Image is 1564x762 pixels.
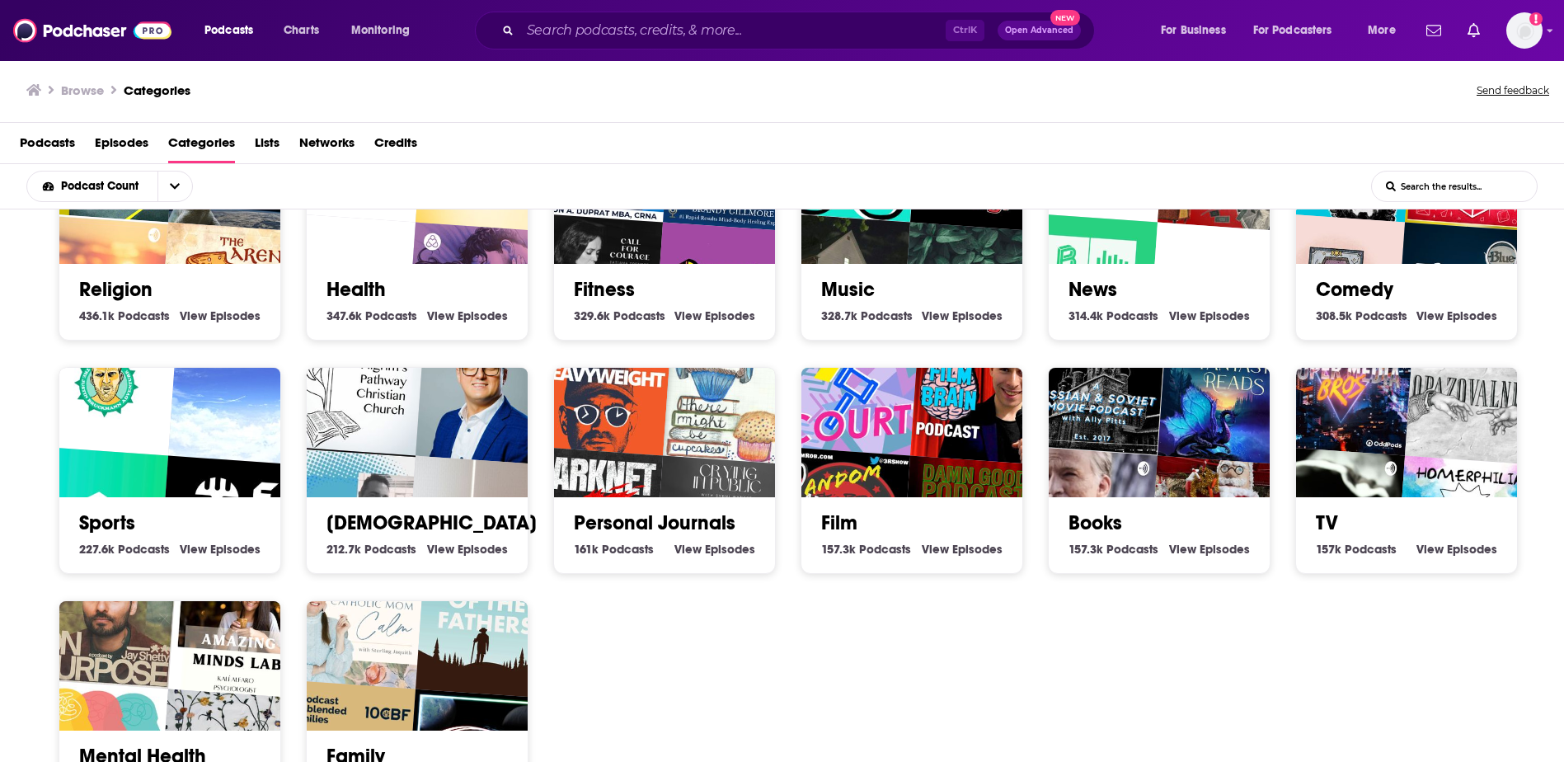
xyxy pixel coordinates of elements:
[124,82,190,98] h1: Categories
[326,510,537,535] a: [DEMOGRAPHIC_DATA]
[859,542,911,557] span: Podcasts
[531,314,673,456] img: Heavyweight
[1420,16,1448,45] a: Show notifications dropdown
[1506,12,1543,49] span: Logged in as LBPublicity2
[574,308,665,323] a: 329.6k Fitness Podcasts
[1461,16,1487,45] a: Show notifications dropdown
[1316,510,1338,535] a: TV
[204,19,253,42] span: Podcasts
[674,542,702,557] span: View
[168,557,310,698] div: Amazing Minds Lab
[427,308,454,323] span: View
[36,548,178,689] img: On Purpose with Jay Shetty
[1316,277,1393,302] a: Comedy
[1416,308,1497,323] a: View Comedy Episodes
[374,129,417,163] span: Credits
[574,542,599,557] span: 161k
[193,17,275,44] button: open menu
[1506,12,1543,49] button: Show profile menu
[1356,17,1416,44] button: open menu
[79,542,170,557] a: 227.6k Sports Podcasts
[118,542,170,557] span: Podcasts
[821,542,856,557] span: 157.3k
[95,129,148,163] span: Episodes
[1273,314,1415,456] img: Super Media Bros Podcast
[674,308,755,323] a: View Fitness Episodes
[1005,26,1073,35] span: Open Advanced
[284,548,425,689] img: Catholic Mom Calm
[922,308,1003,323] a: View Music Episodes
[180,308,261,323] a: View Religion Episodes
[574,510,735,535] a: Personal Journals
[326,277,386,302] a: Health
[26,171,218,202] h2: Choose List sort
[1316,308,1352,323] span: 308.5k
[821,510,857,535] a: Film
[1316,542,1341,557] span: 157k
[210,542,261,557] span: Episodes
[1026,314,1167,456] img: A Russian & Soviet Movie Podcast with Ally Pitts
[1161,19,1226,42] span: For Business
[284,19,319,42] span: Charts
[1068,510,1122,535] a: Books
[1316,308,1407,323] a: 308.5k Comedy Podcasts
[326,308,417,323] a: 347.6k Health Podcasts
[210,308,261,323] span: Episodes
[1447,542,1497,557] span: Episodes
[79,542,115,557] span: 227.6k
[1447,308,1497,323] span: Episodes
[663,323,805,465] img: There Might Be Cupcakes Podcast
[118,308,170,323] span: Podcasts
[861,308,913,323] span: Podcasts
[674,308,702,323] span: View
[168,323,310,465] img: Christophe VCP
[1169,542,1250,557] a: View Books Episodes
[1316,542,1397,557] a: 157k TV Podcasts
[299,129,355,163] a: Networks
[416,557,557,698] div: Hearts of the Fathers
[79,308,170,323] a: 436.1k Religion Podcasts
[168,129,235,163] a: Categories
[27,181,157,192] button: open menu
[674,542,755,557] a: View Personal Journals Episodes
[998,21,1081,40] button: Open AdvancedNew
[1169,542,1196,557] span: View
[574,542,654,557] a: 161k Personal Journals Podcasts
[1050,10,1080,26] span: New
[910,323,1052,465] img: The Film Brain Podcast
[1068,542,1158,557] a: 157.3k Books Podcasts
[1068,308,1158,323] a: 314.4k News Podcasts
[705,308,755,323] span: Episodes
[1200,308,1250,323] span: Episodes
[427,308,508,323] a: View Health Episodes
[284,314,425,456] img: Pilgrim's Pathway Ministries
[922,308,949,323] span: View
[821,308,857,323] span: 328.7k
[602,542,654,557] span: Podcasts
[326,542,416,557] a: 212.7k [DEMOGRAPHIC_DATA] Podcasts
[416,323,557,465] img: Rediscover the Gospel
[1416,542,1497,557] a: View TV Episodes
[821,542,911,557] a: 157.3k Film Podcasts
[1169,308,1196,323] span: View
[922,542,1003,557] a: View Film Episodes
[1405,323,1547,465] div: Opazovalnica
[778,314,920,456] img: 90s Court
[458,308,508,323] span: Episodes
[1529,12,1543,26] svg: Add a profile image
[952,542,1003,557] span: Episodes
[1242,17,1356,44] button: open menu
[1068,277,1117,302] a: News
[1068,542,1103,557] span: 157.3k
